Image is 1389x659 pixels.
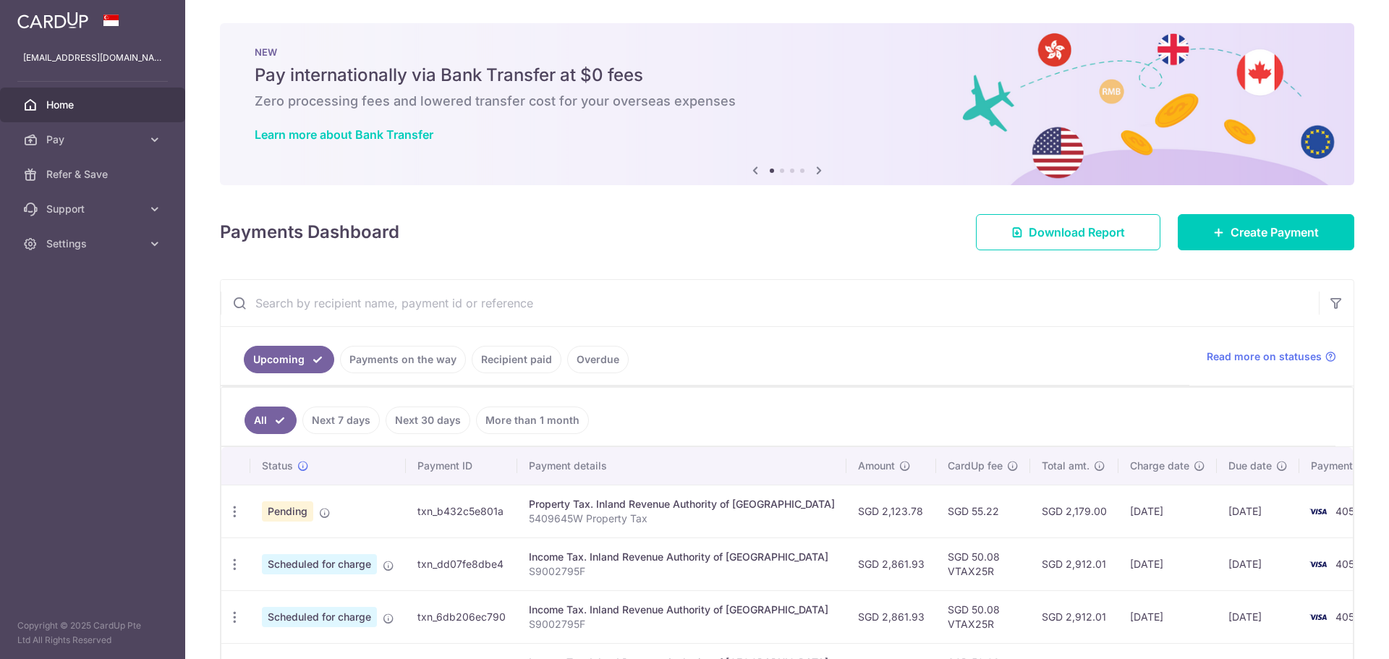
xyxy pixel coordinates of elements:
td: SGD 50.08 VTAX25R [936,537,1030,590]
p: S9002795F [529,564,835,579]
a: Learn more about Bank Transfer [255,127,433,142]
span: Pay [46,132,142,147]
div: Property Tax. Inland Revenue Authority of [GEOGRAPHIC_DATA] [529,497,835,511]
td: txn_b432c5e801a [406,485,517,537]
a: Download Report [976,214,1160,250]
a: Create Payment [1178,214,1354,250]
span: Refer & Save [46,167,142,182]
span: Create Payment [1231,224,1319,241]
iframe: Opens a widget where you can find more information [1296,616,1375,652]
span: 4058 [1335,505,1361,517]
span: Scheduled for charge [262,607,377,627]
td: [DATE] [1217,590,1299,643]
img: Bank Card [1304,608,1333,626]
p: NEW [255,46,1320,58]
img: CardUp [17,12,88,29]
span: Amount [858,459,895,473]
img: Bank transfer banner [220,23,1354,185]
a: Payments on the way [340,346,466,373]
p: [EMAIL_ADDRESS][DOMAIN_NAME] [23,51,162,65]
h6: Zero processing fees and lowered transfer cost for your overseas expenses [255,93,1320,110]
a: Upcoming [244,346,334,373]
span: Due date [1228,459,1272,473]
span: Download Report [1029,224,1125,241]
td: [DATE] [1118,485,1217,537]
a: All [245,407,297,434]
span: Settings [46,237,142,251]
td: [DATE] [1118,537,1217,590]
td: [DATE] [1217,485,1299,537]
a: Next 30 days [386,407,470,434]
span: 4058 [1335,558,1361,570]
span: Pending [262,501,313,522]
span: Scheduled for charge [262,554,377,574]
img: Bank Card [1304,556,1333,573]
td: [DATE] [1217,537,1299,590]
div: Income Tax. Inland Revenue Authority of [GEOGRAPHIC_DATA] [529,603,835,617]
input: Search by recipient name, payment id or reference [221,280,1319,326]
td: SGD 50.08 VTAX25R [936,590,1030,643]
img: Bank Card [1304,503,1333,520]
a: More than 1 month [476,407,589,434]
td: txn_6db206ec790 [406,590,517,643]
span: Total amt. [1042,459,1089,473]
h4: Payments Dashboard [220,219,399,245]
a: Next 7 days [302,407,380,434]
a: Recipient paid [472,346,561,373]
p: S9002795F [529,617,835,632]
td: SGD 2,861.93 [846,537,936,590]
td: SGD 2,912.01 [1030,537,1118,590]
th: Payment ID [406,447,517,485]
h5: Pay internationally via Bank Transfer at $0 fees [255,64,1320,87]
th: Payment details [517,447,846,485]
td: SGD 2,123.78 [846,485,936,537]
span: Status [262,459,293,473]
td: txn_dd07fe8dbe4 [406,537,517,590]
a: Read more on statuses [1207,349,1336,364]
span: Read more on statuses [1207,349,1322,364]
span: CardUp fee [948,459,1003,473]
td: SGD 2,861.93 [846,590,936,643]
div: Income Tax. Inland Revenue Authority of [GEOGRAPHIC_DATA] [529,550,835,564]
p: 5409645W Property Tax [529,511,835,526]
td: SGD 55.22 [936,485,1030,537]
span: Support [46,202,142,216]
a: Overdue [567,346,629,373]
td: [DATE] [1118,590,1217,643]
td: SGD 2,179.00 [1030,485,1118,537]
span: Charge date [1130,459,1189,473]
span: 4058 [1335,611,1361,623]
td: SGD 2,912.01 [1030,590,1118,643]
span: Home [46,98,142,112]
